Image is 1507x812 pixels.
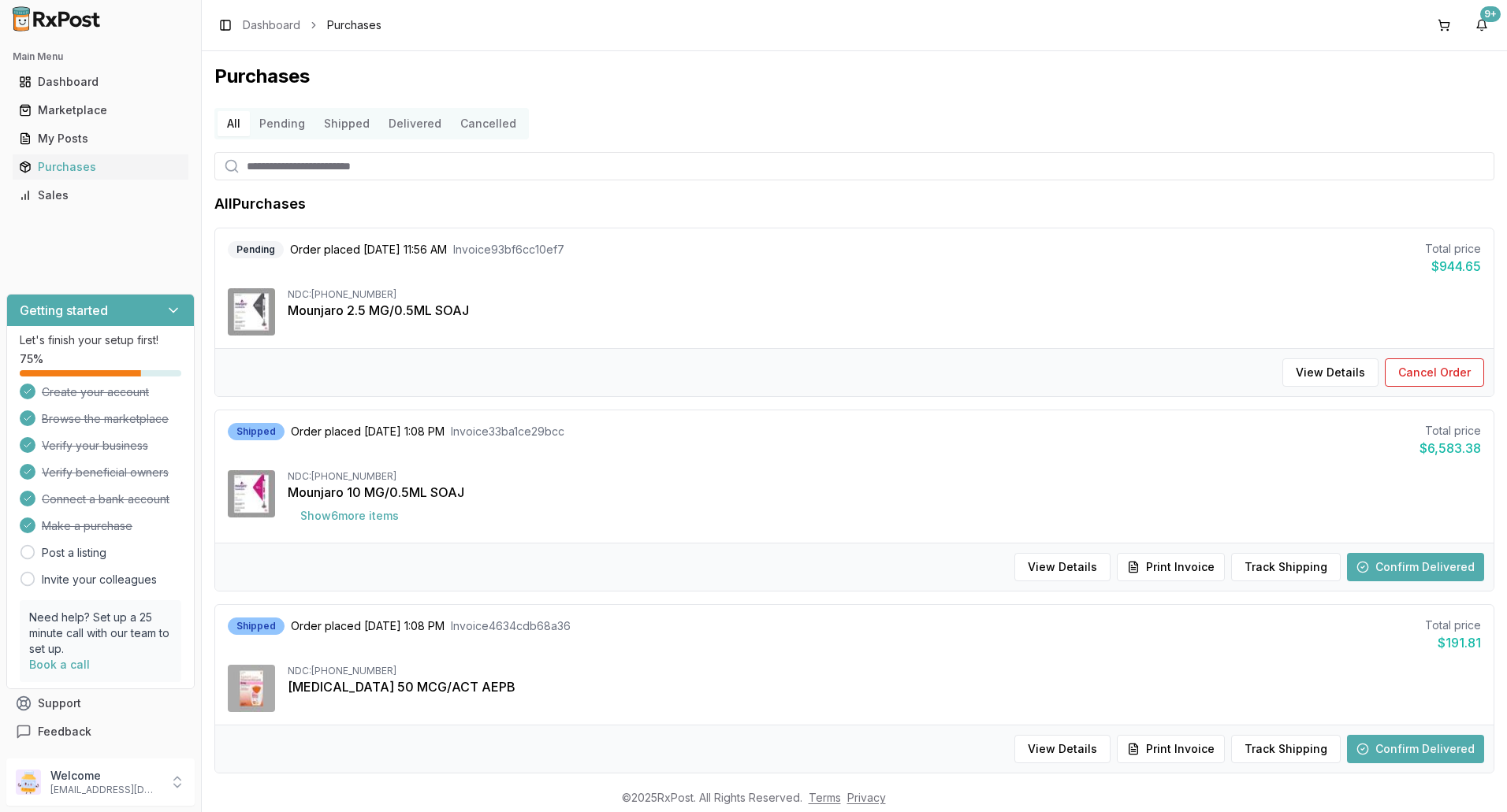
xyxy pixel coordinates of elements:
div: 9+ [1480,6,1501,22]
h1: Purchases [214,64,1494,89]
button: Shipped [314,111,379,136]
button: Dashboard [6,69,195,95]
button: Confirm Delivered [1347,553,1484,581]
a: Dashboard [243,17,300,33]
div: [MEDICAL_DATA] 50 MCG/ACT AEPB [288,677,1481,696]
div: Pending [228,241,284,258]
div: Dashboard [19,74,182,90]
div: $944.65 [1425,257,1481,276]
span: Purchases [327,17,381,33]
div: NDC: [PHONE_NUMBER] [288,470,1481,483]
div: NDC: [PHONE_NUMBER] [288,288,1481,301]
span: Invoice 93bf6cc10ef7 [453,242,564,258]
span: Order placed [DATE] 11:56 AM [290,242,447,258]
div: Mounjaro 2.5 MG/0.5ML SOAJ [288,301,1481,320]
span: Connect a bank account [42,491,169,507]
span: Verify beneficial owners [42,465,169,480]
div: $6,583.38 [1420,439,1481,458]
button: Print Invoice [1117,553,1225,581]
a: Invite your colleagues [42,572,157,588]
div: Sales [19,187,182,203]
img: Arnuity Ellipta 50 MCG/ACT AEPB [228,665,275,712]
span: Feedback [38,724,91,740]
span: 75 % [20,351,43,367]
button: Sales [6,183,195,208]
span: Make a purchase [42,518,132,534]
div: My Posts [19,131,182,146]
img: User avatar [16,769,41,795]
span: Invoice 33ba1ce29bcc [451,424,564,439]
div: Total price [1420,423,1481,439]
iframe: Intercom live chat [1453,758,1491,796]
button: View Details [1282,358,1379,387]
button: Cancelled [451,111,526,136]
button: Cancel Order [1385,358,1484,387]
span: Create your account [42,384,149,400]
a: Book a call [29,658,90,671]
p: Need help? Set up a 25 minute call with our team to set up. [29,610,172,657]
span: Verify your business [42,438,148,454]
a: Dashboard [13,68,188,96]
p: Let's finish your setup first! [20,332,181,348]
button: Show6more items [288,502,411,530]
p: Welcome [50,768,160,784]
div: $191.81 [1425,633,1481,652]
span: Invoice 4634cdb68a36 [451,618,571,634]
button: Marketplace [6,98,195,123]
div: Total price [1425,617,1481,633]
div: Purchases [19,159,182,175]
img: RxPost Logo [6,6,107,32]
p: [EMAIL_ADDRESS][DOMAIN_NAME] [50,784,160,796]
button: Feedback [6,717,195,746]
a: Sales [13,181,188,209]
a: Terms [809,791,841,804]
button: Delivered [379,111,451,136]
img: Mounjaro 10 MG/0.5ML SOAJ [228,470,275,517]
h3: Getting started [20,301,108,320]
button: Support [6,689,195,717]
img: Mounjaro 2.5 MG/0.5ML SOAJ [228,288,275,336]
h1: All Purchases [214,193,306,215]
button: View Details [1014,735,1111,763]
h2: Main Menu [13,50,188,63]
div: NDC: [PHONE_NUMBER] [288,665,1481,677]
button: 9+ [1469,13,1494,38]
button: My Posts [6,126,195,151]
button: Print Invoice [1117,735,1225,763]
button: View Details [1014,553,1111,581]
nav: breadcrumb [243,17,381,33]
div: Mounjaro 10 MG/0.5ML SOAJ [288,483,1481,502]
button: Track Shipping [1231,553,1341,581]
a: Purchases [13,153,188,181]
button: Track Shipping [1231,735,1341,763]
a: Privacy [847,791,886,804]
button: Pending [250,111,314,136]
div: Total price [1425,241,1481,257]
button: Purchases [6,154,195,180]
a: My Posts [13,124,188,153]
button: All [218,111,250,136]
div: Shipped [228,617,285,635]
button: Confirm Delivered [1347,735,1484,763]
a: Marketplace [13,96,188,124]
span: Browse the marketplace [42,411,169,427]
div: Marketplace [19,102,182,118]
div: Shipped [228,423,285,440]
span: Order placed [DATE] 1:08 PM [291,424,445,439]
span: Order placed [DATE] 1:08 PM [291,618,445,634]
a: Post a listing [42,545,106,561]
